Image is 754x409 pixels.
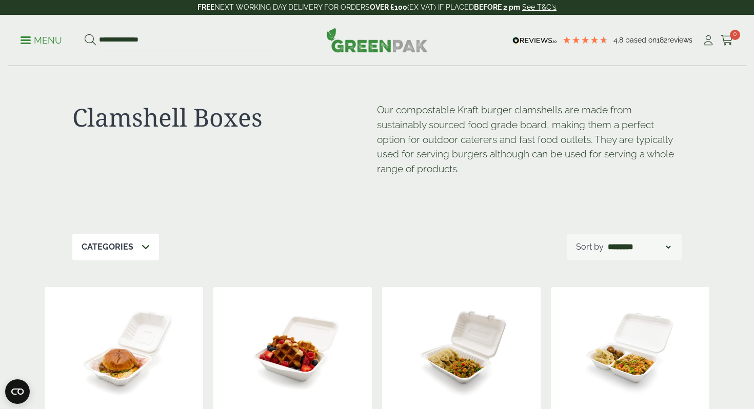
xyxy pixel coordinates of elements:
[721,33,733,48] a: 0
[377,103,682,176] p: Our compostable Kraft burger clamshells are made from sustainably sourced food grade board, makin...
[721,35,733,46] i: Cart
[21,34,62,47] p: Menu
[5,379,30,404] button: Open CMP widget
[512,37,557,44] img: REVIEWS.io
[613,36,625,44] span: 4.8
[370,3,407,11] strong: OVER £100
[21,34,62,45] a: Menu
[522,3,557,11] a: See T&C's
[657,36,667,44] span: 182
[474,3,520,11] strong: BEFORE 2 pm
[667,36,692,44] span: reviews
[82,241,133,253] p: Categories
[326,28,428,52] img: GreenPak Supplies
[606,241,672,253] select: Shop order
[576,241,604,253] p: Sort by
[72,103,377,132] h1: Clamshell Boxes
[702,35,715,46] i: My Account
[562,35,608,45] div: 4.79 Stars
[625,36,657,44] span: Based on
[730,30,740,40] span: 0
[197,3,214,11] strong: FREE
